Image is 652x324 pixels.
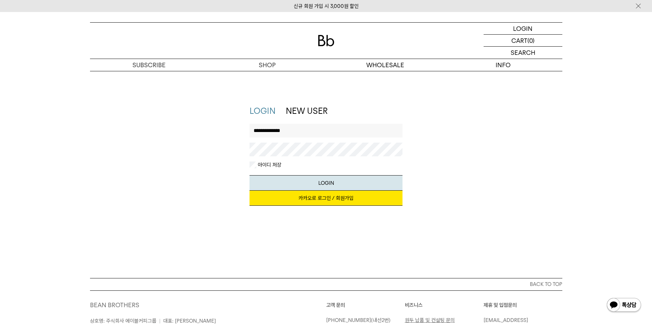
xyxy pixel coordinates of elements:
a: SUBSCRIBE [90,59,208,71]
span: | [159,318,161,324]
span: 상호명: 주식회사 에이블커피그룹 [90,318,156,324]
img: 로고 [318,35,334,46]
label: 아이디 저장 [256,161,281,168]
p: SEARCH [511,47,535,59]
button: LOGIN [250,175,402,191]
p: 비즈니스 [405,301,484,309]
a: [PHONE_NUMBER] [326,317,371,323]
p: INFO [444,59,562,71]
a: LOGIN [250,106,276,116]
p: WHOLESALE [326,59,444,71]
p: 고객 문의 [326,301,405,309]
span: 대표: [PERSON_NAME] [163,318,216,324]
a: NEW USER [286,106,328,116]
p: (0) [527,35,535,46]
a: BEAN BROTHERS [90,301,139,309]
button: BACK TO TOP [90,278,562,290]
a: CART (0) [484,35,562,47]
a: 원두 납품 및 컨설팅 문의 [405,317,455,323]
a: 신규 회원 가입 시 3,000원 할인 [294,3,359,9]
a: 카카오로 로그인 / 회원가입 [250,191,402,206]
p: LOGIN [513,23,533,34]
img: 카카오톡 채널 1:1 채팅 버튼 [606,297,642,314]
a: LOGIN [484,23,562,35]
p: CART [511,35,527,46]
p: 제휴 및 입점문의 [484,301,562,309]
a: SHOP [208,59,326,71]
